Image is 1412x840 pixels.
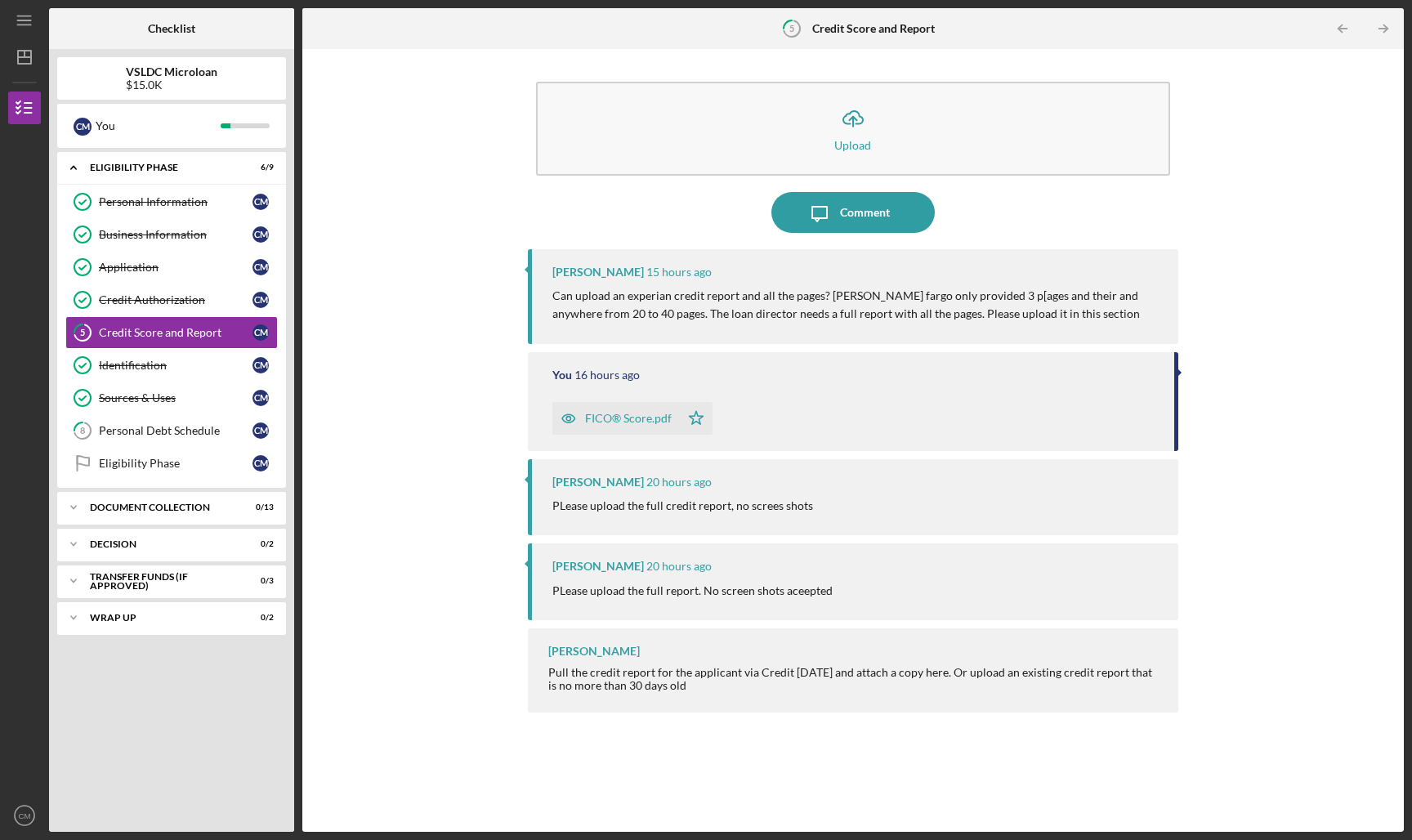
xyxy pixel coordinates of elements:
div: Credit Authorization [99,293,252,306]
button: Comment [771,192,935,233]
div: Credit Score and Report [99,326,252,339]
a: Eligibility PhaseCM [65,447,278,480]
div: Upload [834,139,871,151]
div: C M [252,226,269,243]
div: Decision [90,539,233,549]
div: 0 / 3 [244,576,274,586]
a: Sources & UsesCM [65,382,278,414]
button: Upload [536,82,1171,176]
a: Business InformationCM [65,218,278,251]
time: 2025-09-09 03:30 [574,369,640,382]
div: Eligibility Phase [99,457,252,470]
div: You [96,112,221,140]
div: C M [252,357,269,373]
button: FICO® Score.pdf [552,402,713,435]
div: Identification [99,359,252,372]
tspan: 5 [789,23,794,34]
div: [PERSON_NAME] [552,560,644,573]
div: [PERSON_NAME] [552,476,644,489]
a: ApplicationCM [65,251,278,284]
time: 2025-09-09 04:36 [646,266,712,279]
time: 2025-09-08 23:21 [646,476,712,489]
a: IdentificationCM [65,349,278,382]
b: Checklist [148,22,195,35]
div: 6 / 9 [244,163,274,172]
div: Application [99,261,252,274]
div: C M [252,390,269,406]
div: C M [252,422,269,439]
div: [PERSON_NAME] [552,266,644,279]
tspan: 5 [80,328,85,338]
div: C M [252,324,269,341]
div: 0 / 2 [244,539,274,549]
div: Comment [840,192,890,233]
div: Document Collection [90,503,233,512]
div: Personal Debt Schedule [99,424,252,437]
div: Transfer Funds (If Approved) [90,572,233,591]
div: You [552,369,572,382]
b: VSLDC Microloan [126,65,217,78]
div: C M [74,118,92,136]
a: 5Credit Score and ReportCM [65,316,278,349]
div: Sources & Uses [99,391,252,404]
time: 2025-09-08 23:19 [646,560,712,573]
p: Can upload an experian credit report and all the pages? [PERSON_NAME] fargo only provided 3 p[age... [552,287,1163,324]
text: CM [19,811,31,820]
div: 0 / 13 [244,503,274,512]
a: Personal InformationCM [65,185,278,218]
div: Personal Information [99,195,252,208]
div: [PERSON_NAME] [548,645,640,658]
div: Eligibility Phase [90,163,233,172]
a: 8Personal Debt ScheduleCM [65,414,278,447]
button: CM [8,799,41,832]
div: $15.0K [126,78,217,92]
div: FICO® Score.pdf [585,412,672,425]
a: Credit AuthorizationCM [65,284,278,316]
b: Credit Score and Report [812,22,935,35]
div: Business Information [99,228,252,241]
div: 0 / 2 [244,613,274,623]
div: C M [252,292,269,308]
p: PLease upload the full credit report, no screes shots [552,497,813,515]
div: C M [252,259,269,275]
div: C M [252,455,269,471]
div: C M [252,194,269,210]
tspan: 8 [80,426,85,436]
div: Wrap Up [90,613,233,623]
div: Pull the credit report for the applicant via Credit [DATE] and attach a copy here. Or upload an e... [548,666,1163,692]
p: PLease upload the full report. No screen shots aceepted [552,582,833,600]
